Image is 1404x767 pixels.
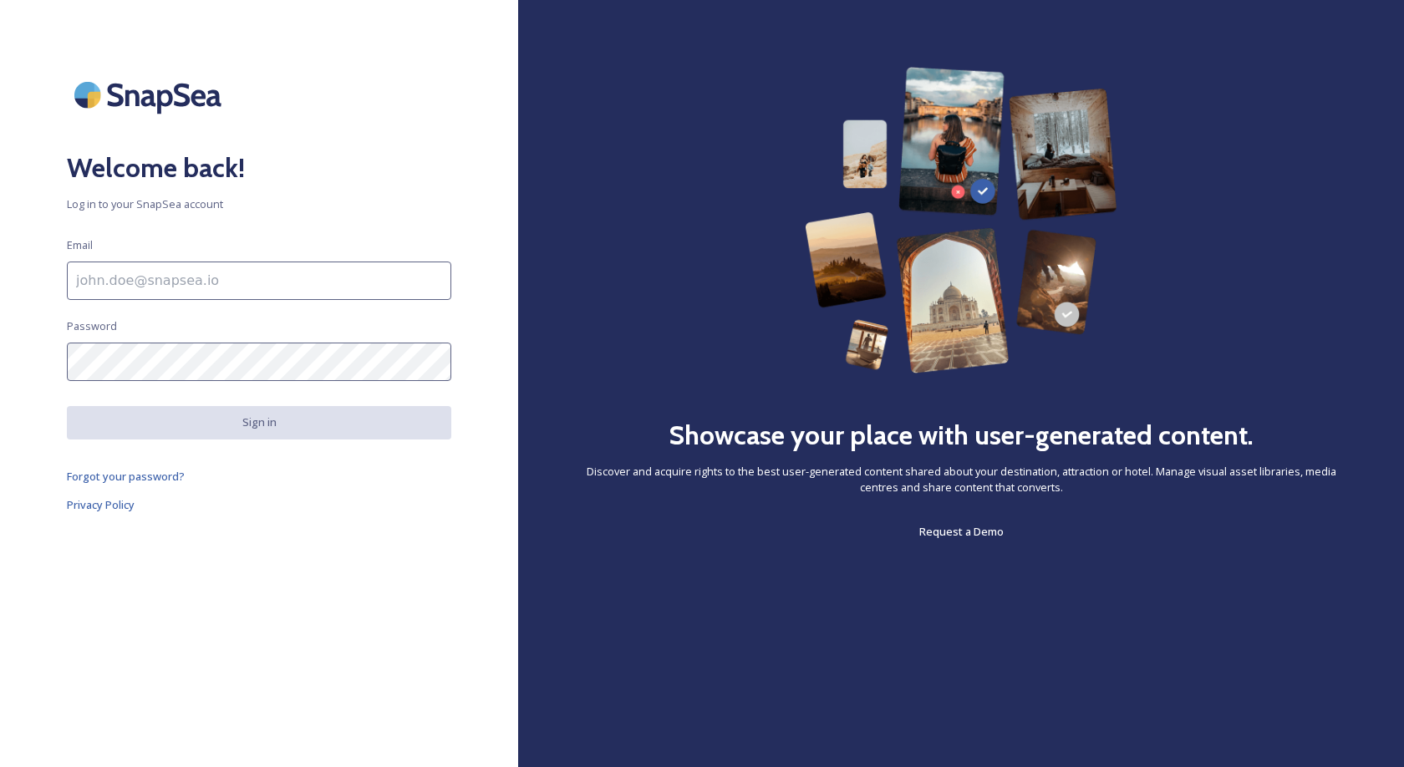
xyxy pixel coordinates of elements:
[67,237,93,253] span: Email
[67,495,451,515] a: Privacy Policy
[67,497,135,512] span: Privacy Policy
[67,67,234,123] img: SnapSea Logo
[585,464,1337,495] span: Discover and acquire rights to the best user-generated content shared about your destination, att...
[805,67,1118,373] img: 63b42ca75bacad526042e722_Group%20154-p-800.png
[919,524,1004,539] span: Request a Demo
[67,148,451,188] h2: Welcome back!
[67,469,185,484] span: Forgot your password?
[67,262,451,300] input: john.doe@snapsea.io
[67,196,451,212] span: Log in to your SnapSea account
[919,521,1004,541] a: Request a Demo
[67,318,117,334] span: Password
[67,406,451,439] button: Sign in
[669,415,1254,455] h2: Showcase your place with user-generated content.
[67,466,451,486] a: Forgot your password?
